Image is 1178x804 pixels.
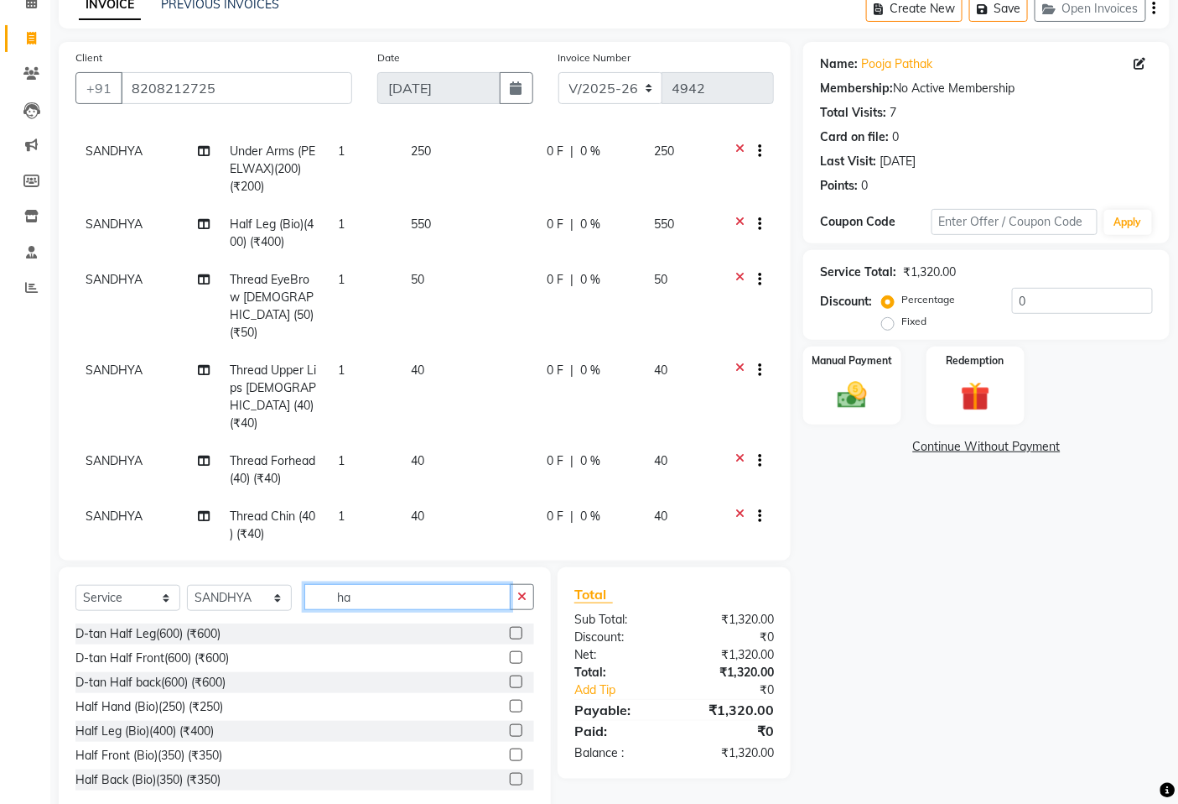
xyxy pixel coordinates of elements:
[562,611,674,629] div: Sub Total:
[86,453,143,468] span: SANDHYA
[86,509,143,524] span: SANDHYA
[654,453,667,468] span: 40
[571,216,574,233] span: |
[674,646,786,664] div: ₹1,320.00
[230,272,314,340] span: Thread EyeBrow [DEMOGRAPHIC_DATA] (50) (₹50)
[654,272,667,287] span: 50
[86,272,143,287] span: SANDHYA
[828,379,876,413] img: _cash.svg
[75,650,229,667] div: D-tan Half Front(600) (₹600)
[230,217,314,249] span: Half Leg (Bio)(400) (₹400)
[581,143,601,160] span: 0 %
[547,452,564,470] span: 0 F
[581,271,601,289] span: 0 %
[75,747,222,765] div: Half Front (Bio)(350) (₹350)
[562,700,674,720] div: Payable:
[571,508,574,525] span: |
[654,363,667,378] span: 40
[901,314,926,329] label: Fixed
[820,293,872,311] div: Discount:
[820,153,876,170] div: Last Visit:
[654,509,667,524] span: 40
[75,625,221,643] div: D-tan Half Leg(600) (₹600)
[581,362,601,379] span: 0 %
[547,271,564,289] span: 0 F
[674,629,786,646] div: ₹0
[574,586,613,603] span: Total
[890,104,896,122] div: 7
[571,452,574,470] span: |
[86,144,143,159] span: SANDHYA
[952,379,999,415] img: _gift.svg
[411,144,431,159] span: 250
[880,153,916,170] div: [DATE]
[581,508,601,525] span: 0 %
[547,508,564,525] span: 0 F
[230,509,315,541] span: Thread Chin (40 ) (₹40)
[377,50,400,65] label: Date
[230,144,315,194] span: Under Arms (PEELWAX)(200) (₹200)
[121,72,352,104] input: Search by Name/Mobile/Email/Code
[812,353,893,368] label: Manual Payment
[411,453,424,468] span: 40
[75,771,221,789] div: Half Back (Bio)(350) (₹350)
[547,362,564,379] span: 0 F
[562,744,674,762] div: Balance :
[571,362,574,379] span: |
[339,144,345,159] span: 1
[75,72,122,104] button: +91
[674,700,786,720] div: ₹1,320.00
[820,177,858,195] div: Points:
[547,143,564,160] span: 0 F
[932,209,1098,235] input: Enter Offer / Coupon Code
[674,744,786,762] div: ₹1,320.00
[820,264,896,281] div: Service Total:
[674,664,786,681] div: ₹1,320.00
[75,50,102,65] label: Client
[558,50,631,65] label: Invoice Number
[674,611,786,629] div: ₹1,320.00
[693,681,787,699] div: ₹0
[75,698,223,716] div: Half Hand (Bio)(250) (₹250)
[861,55,932,73] a: Pooja Pathak
[411,363,424,378] span: 40
[411,217,431,232] span: 550
[339,272,345,287] span: 1
[75,723,214,740] div: Half Leg (Bio)(400) (₹400)
[562,646,674,664] div: Net:
[820,213,931,231] div: Coupon Code
[654,217,674,232] span: 550
[892,128,899,146] div: 0
[571,143,574,160] span: |
[820,80,1153,97] div: No Active Membership
[562,681,693,699] a: Add Tip
[903,264,956,281] div: ₹1,320.00
[581,216,601,233] span: 0 %
[674,721,786,741] div: ₹0
[1104,210,1152,235] button: Apply
[571,271,574,289] span: |
[86,217,143,232] span: SANDHYA
[820,104,886,122] div: Total Visits:
[807,438,1166,456] a: Continue Without Payment
[562,721,674,741] div: Paid:
[339,509,345,524] span: 1
[820,128,889,146] div: Card on file:
[947,353,1004,368] label: Redemption
[304,584,511,610] input: Search or Scan
[547,216,564,233] span: 0 F
[581,452,601,470] span: 0 %
[339,453,345,468] span: 1
[411,509,424,524] span: 40
[75,674,226,692] div: D-tan Half back(600) (₹600)
[820,80,893,97] div: Membership:
[820,55,858,73] div: Name:
[86,363,143,378] span: SANDHYA
[230,453,315,486] span: Thread Forhead (40) (₹40)
[562,629,674,646] div: Discount:
[654,144,674,159] span: 250
[339,363,345,378] span: 1
[411,272,424,287] span: 50
[230,363,316,431] span: Thread Upper Lips [DEMOGRAPHIC_DATA] (40) (₹40)
[562,664,674,681] div: Total:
